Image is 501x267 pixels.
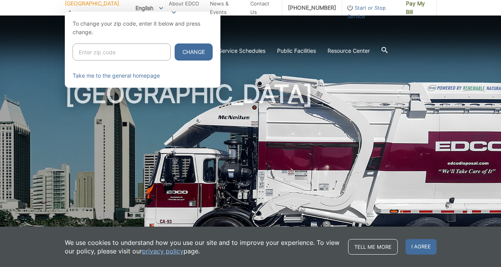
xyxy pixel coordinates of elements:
[348,239,398,255] a: Tell me more
[73,43,171,61] input: Enter zip code
[130,2,169,14] span: English
[175,43,213,61] button: Change
[406,239,437,255] span: I agree
[73,19,213,36] p: To change your zip code, enter it below and press change.
[65,238,340,255] p: We use cookies to understand how you use our site and to improve your experience. To view our pol...
[142,247,184,255] a: privacy policy
[73,71,160,80] a: Take me to the general homepage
